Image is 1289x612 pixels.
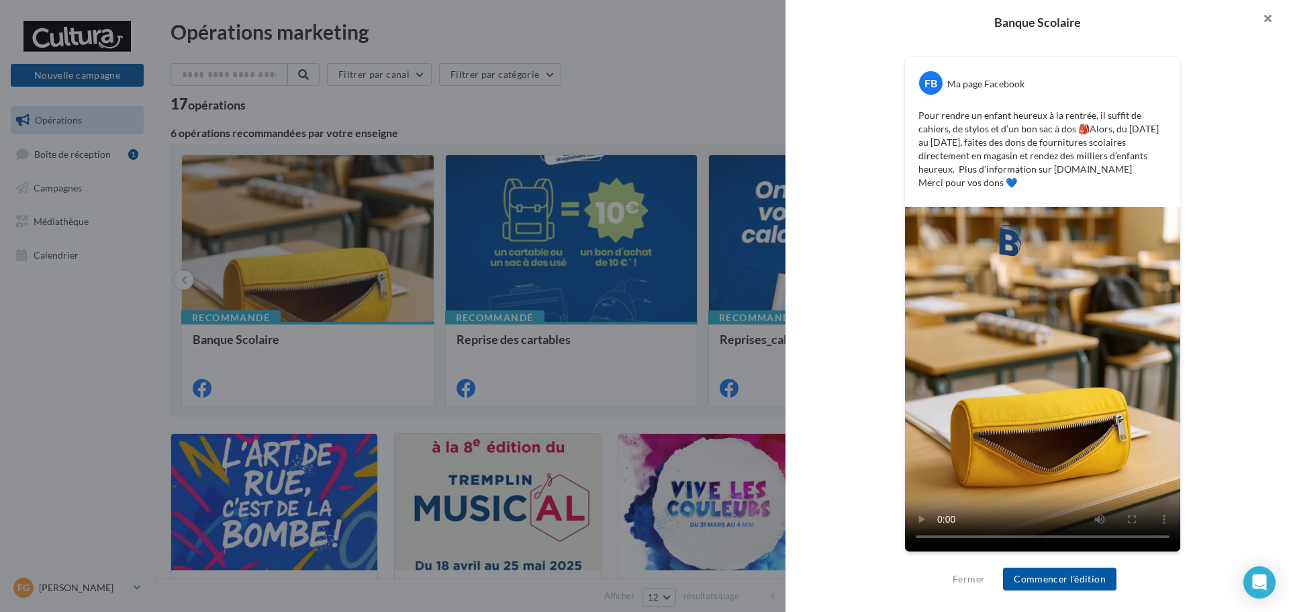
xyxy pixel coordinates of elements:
[947,571,990,587] button: Fermer
[807,16,1268,28] div: Banque Scolaire
[919,71,943,95] div: FB
[947,77,1024,91] div: Ma page Facebook
[904,552,1181,570] div: La prévisualisation est non-contractuelle
[918,109,1167,189] p: Pour rendre un enfant heureux à la rentrée, il suffit de cahiers, de stylos et d’un bon sac à dos...
[1003,568,1116,591] button: Commencer l'édition
[1243,566,1276,599] div: Open Intercom Messenger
